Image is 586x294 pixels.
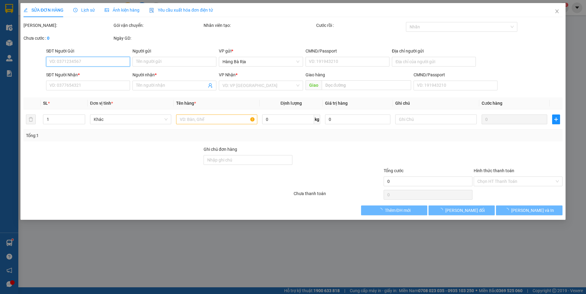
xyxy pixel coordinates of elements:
div: Người gửi [132,48,216,54]
span: [PERSON_NAME] đổi [446,207,485,214]
span: Ảnh kiện hàng [105,8,139,13]
span: loading [505,208,511,212]
span: Cước hàng [482,101,502,106]
div: Địa chỉ người gửi [392,48,476,54]
span: VP Nhận [219,72,236,77]
input: Địa chỉ của người gửi [392,57,476,67]
div: Chưa cước : [24,35,112,42]
span: SỬA ĐƠN HÀNG [24,8,63,13]
input: Dọc đường [322,80,411,90]
div: [PERSON_NAME]: [24,22,112,29]
span: environment [3,34,7,38]
span: loading [439,208,446,212]
div: CMND/Passport [306,48,389,54]
div: Ngày GD: [114,35,202,42]
li: Hoa Mai [3,3,89,15]
span: clock-circle [73,8,78,12]
li: VP 167 QL13 [42,26,81,33]
span: Định lượng [280,101,302,106]
span: kg [314,114,320,124]
span: Giao hàng [306,72,325,77]
button: [PERSON_NAME] và In [496,205,562,215]
div: Tổng: 1 [26,132,226,139]
span: Giá trị hàng [325,101,348,106]
div: Người nhận [132,71,216,78]
span: Thêm ĐH mới [385,207,411,214]
b: 0 [47,36,49,41]
span: loading [378,208,385,212]
span: edit [24,8,28,12]
span: user-add [208,83,213,88]
b: QL51, PPhước Trung, TPBà Rịa [3,34,36,45]
span: Tổng cước [384,168,403,173]
button: Close [548,3,566,20]
span: Giao [306,80,322,90]
span: Khác [94,115,168,124]
input: 0 [482,114,547,124]
span: picture [105,8,109,12]
button: [PERSON_NAME] đổi [429,205,495,215]
li: VP Hàng Bà Rịa [3,26,42,33]
span: Yêu cầu xuất hóa đơn điện tử [149,8,213,13]
span: [PERSON_NAME] và In [511,207,554,214]
span: plus [552,117,560,122]
div: SĐT Người Nhận [46,71,130,78]
input: Ghi chú đơn hàng [204,155,292,165]
div: Chưa thanh toán [293,190,383,201]
button: Thêm ĐH mới [361,205,427,215]
span: Hàng Bà Rịa [223,57,299,66]
button: plus [552,114,560,124]
img: logo.jpg [3,3,24,24]
div: Nhân viên tạo: [204,22,315,29]
div: Cước rồi : [316,22,405,29]
span: Lịch sử [73,8,95,13]
div: VP gửi [219,48,303,54]
span: close [555,9,559,14]
span: environment [42,34,46,38]
span: Đơn vị tính [90,101,113,106]
input: VD: Bàn, Ghế [176,114,257,124]
span: SL [43,101,48,106]
div: Gói vận chuyển: [114,22,202,29]
th: Ghi chú [393,97,479,109]
span: Tên hàng [176,101,196,106]
label: Ghi chú đơn hàng [204,147,237,152]
div: SĐT Người Gửi [46,48,130,54]
button: delete [26,114,36,124]
div: CMND/Passport [414,71,497,78]
label: Hình thức thanh toán [474,168,514,173]
img: icon [149,8,154,13]
input: Ghi Chú [396,114,477,124]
